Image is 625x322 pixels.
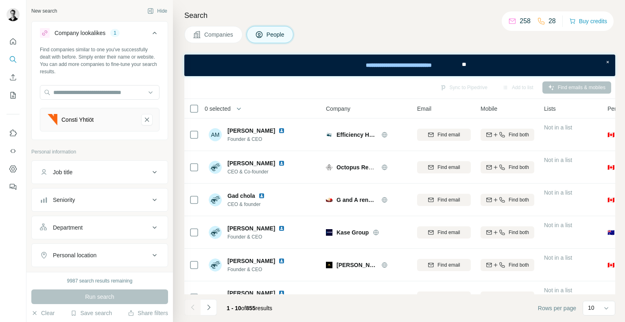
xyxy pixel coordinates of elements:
button: Find email [417,259,471,271]
img: Logo of Kopman Builders [326,262,332,268]
div: Find companies similar to one you've successfully dealt with before. Simply enter their name or w... [40,46,160,75]
span: [PERSON_NAME] [227,127,275,135]
span: Find both [509,229,529,236]
img: LinkedIn logo [258,193,265,199]
span: Gad chola [227,192,255,200]
button: Find both [481,161,534,173]
button: Save search [70,309,112,317]
span: [PERSON_NAME] [227,159,275,167]
img: LinkedIn logo [278,160,285,166]
img: Avatar [209,291,222,304]
button: Seniority [32,190,168,210]
button: Find both [481,291,534,304]
button: Navigate to next page [201,299,217,315]
span: Efficiency Home [337,131,377,139]
span: Mobile [481,105,497,113]
span: Find email [437,229,460,236]
span: Lists [544,105,556,113]
img: Avatar [7,8,20,21]
button: Department [32,218,168,237]
button: Company lookalikes1 [32,23,168,46]
div: 9987 search results remaining [67,277,133,285]
button: Buy credits [569,15,607,27]
button: Find both [481,129,534,141]
span: G and A renocanada [337,196,377,204]
span: People [267,31,285,39]
span: Find email [437,294,460,301]
img: Logo of Octopus Renovation Group [326,164,332,170]
span: Not in a list [544,189,572,196]
button: Clear [31,309,55,317]
span: 🇺🇸 [608,294,614,302]
span: Companies [204,31,234,39]
span: 🇨🇦 [608,163,614,171]
button: Find email [417,291,471,304]
button: Dashboard [7,162,20,176]
div: Personal location [53,251,96,259]
button: Share filters [128,309,168,317]
iframe: Banner [184,55,615,76]
img: Logo of G and A renocanada [326,197,332,203]
span: 🇨🇦 [608,261,614,269]
img: Avatar [209,258,222,272]
button: Find email [417,194,471,206]
div: AM [209,128,222,141]
span: 🇦🇺 [608,228,614,237]
h4: Search [184,10,615,21]
span: Founder & CEO [227,233,288,241]
button: Find email [417,226,471,239]
button: Personal location [32,245,168,265]
span: Rows per page [538,304,576,312]
div: Seniority [53,196,75,204]
button: Job title [32,162,168,182]
p: 28 [549,16,556,26]
span: [PERSON_NAME] Builders [337,261,377,269]
span: Not in a list [544,157,572,163]
span: Find email [437,131,460,138]
span: [PERSON_NAME] [227,224,275,232]
p: 10 [588,304,594,312]
span: Company [326,105,350,113]
img: LinkedIn logo [278,258,285,264]
span: Kase Group [337,228,369,237]
span: Founder & CEO [227,136,288,143]
img: Avatar [209,193,222,206]
div: New search [31,7,57,15]
span: Find both [509,131,529,138]
img: Avatar [209,226,222,239]
button: Find both [481,226,534,239]
button: Search [7,52,20,67]
img: Logo of Meridian Construction [326,294,332,301]
span: Find both [509,196,529,204]
span: Not in a list [544,254,572,261]
button: Consti Yhtiöt-remove-button [141,114,153,125]
span: 1 - 10 [227,305,241,311]
button: Feedback [7,180,20,194]
p: Personal information [31,148,168,156]
img: Logo of Efficiency Home [326,131,332,138]
div: 1 [110,29,120,37]
button: Hide [142,5,173,17]
button: Find email [417,161,471,173]
div: Job title [53,168,72,176]
button: Find both [481,194,534,206]
button: Find both [481,259,534,271]
span: Find email [437,196,460,204]
button: Use Surfe on LinkedIn [7,126,20,140]
div: Consti Yhtiöt [61,116,94,124]
img: LinkedIn logo [278,127,285,134]
div: Company lookalikes [55,29,105,37]
button: Find email [417,129,471,141]
span: Find email [437,164,460,171]
span: 🇨🇦 [608,131,614,139]
span: [PERSON_NAME] [227,257,275,265]
img: LinkedIn logo [278,225,285,232]
span: of [241,305,246,311]
span: Not in a list [544,222,572,228]
span: [PERSON_NAME] [227,289,275,297]
span: Find both [509,164,529,171]
span: Not in a list [544,287,572,294]
span: 855 [246,305,256,311]
span: CEO & Co-founder [227,168,288,175]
